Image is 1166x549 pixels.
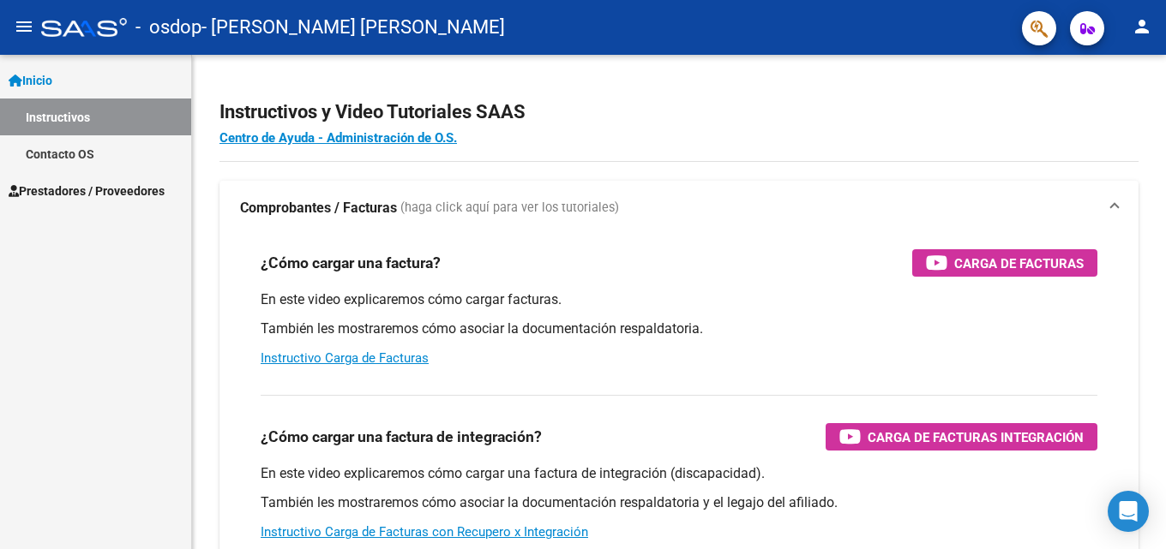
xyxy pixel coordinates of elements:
[201,9,505,46] span: - [PERSON_NAME] [PERSON_NAME]
[954,253,1084,274] span: Carga de Facturas
[9,182,165,200] span: Prestadores / Proveedores
[219,96,1139,128] h2: Instructivos y Video Tutoriales SAAS
[868,427,1084,448] span: Carga de Facturas Integración
[261,493,1097,512] p: También les mostraremos cómo asociar la documentación respaldatoria y el legajo del afiliado.
[826,423,1097,451] button: Carga de Facturas Integración
[261,251,441,275] h3: ¿Cómo cargar una factura?
[400,199,619,218] span: (haga click aquí para ver los tutoriales)
[219,130,457,146] a: Centro de Ayuda - Administración de O.S.
[261,464,1097,483] p: En este video explicaremos cómo cargar una factura de integración (discapacidad).
[14,16,34,37] mat-icon: menu
[135,9,201,46] span: - osdop
[1108,491,1149,532] div: Open Intercom Messenger
[261,319,1097,338] p: También les mostraremos cómo asociar la documentación respaldatoria.
[240,199,397,218] strong: Comprobantes / Facturas
[912,249,1097,277] button: Carga de Facturas
[1132,16,1152,37] mat-icon: person
[261,425,542,449] h3: ¿Cómo cargar una factura de integración?
[9,71,52,90] span: Inicio
[219,181,1139,236] mat-expansion-panel-header: Comprobantes / Facturas (haga click aquí para ver los tutoriales)
[261,350,429,366] a: Instructivo Carga de Facturas
[261,524,588,540] a: Instructivo Carga de Facturas con Recupero x Integración
[261,290,1097,309] p: En este video explicaremos cómo cargar facturas.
